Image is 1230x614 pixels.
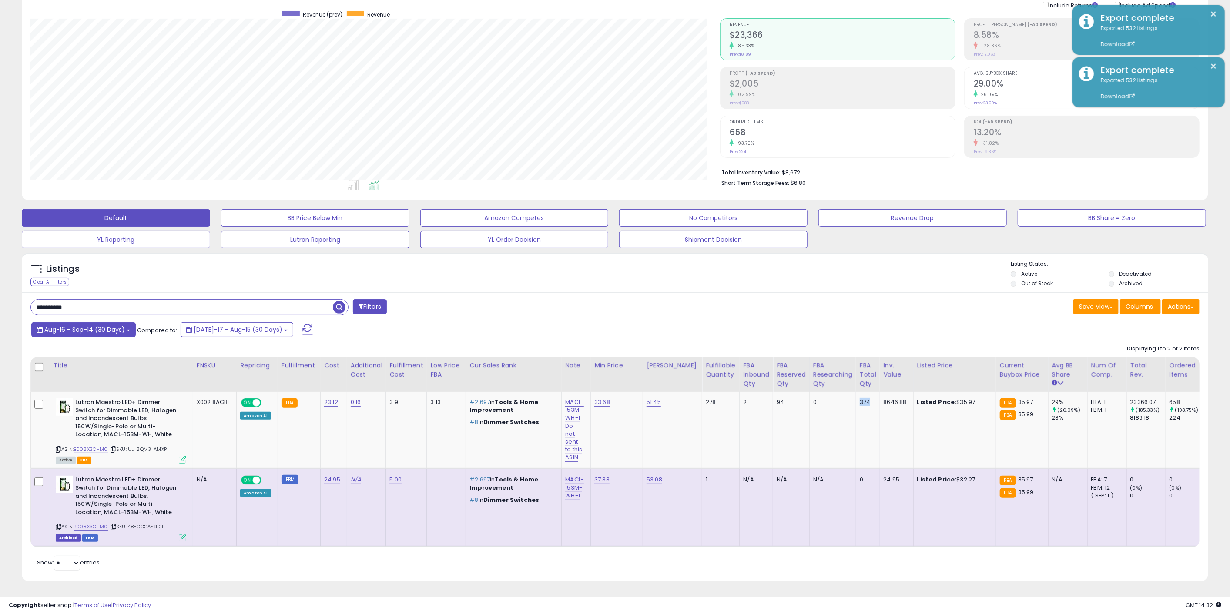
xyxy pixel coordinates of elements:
[75,398,181,441] b: Lutron Maestro LED+ Dimmer Switch for Dimmable LED, Halogen and Incandescent Bulbs, 150W/Single-P...
[730,127,955,139] h2: 658
[647,361,698,370] div: [PERSON_NAME]
[1011,260,1208,268] p: Listing States:
[1130,361,1162,379] div: Total Rev.
[1127,345,1200,353] div: Displaying 1 to 2 of 2 items
[56,398,186,463] div: ASIN:
[469,361,558,370] div: Cur Sales Rank
[730,71,955,76] span: Profit
[917,398,989,406] div: $35.97
[1018,398,1033,406] span: 35.97
[1126,302,1153,311] span: Columns
[389,361,423,379] div: Fulfillment Cost
[469,418,478,426] span: #8
[430,361,462,379] div: Low Price FBA
[240,489,271,497] div: Amazon AI
[137,326,177,334] span: Compared to:
[974,100,997,106] small: Prev: 23.00%
[1018,475,1033,484] span: 35.97
[777,476,803,484] div: N/A
[974,149,996,154] small: Prev: 19.36%
[917,398,957,406] b: Listed Price:
[1170,484,1182,491] small: (0%)
[54,361,189,370] div: Title
[730,52,751,57] small: Prev: $8,189
[37,558,100,567] span: Show: entries
[30,278,69,286] div: Clear All Filters
[483,496,539,504] span: Dimmer Switches
[1170,361,1201,379] div: Ordered Items
[1091,476,1120,484] div: FBA: 7
[1130,476,1166,484] div: 0
[974,23,1199,27] span: Profit [PERSON_NAME]
[917,476,989,484] div: $32.27
[1000,488,1016,498] small: FBA
[242,477,253,484] span: ON
[1052,398,1087,406] div: 29%
[974,52,995,57] small: Prev: 12.06%
[594,398,610,407] a: 33.68
[565,398,584,462] a: MACL-153M-WH-1 Do not sent to this ASIN
[1136,407,1160,414] small: (185.33%)
[706,476,733,484] div: 1
[469,476,555,491] p: in
[1000,410,1016,420] small: FBA
[1119,280,1143,287] label: Archived
[917,361,992,370] div: Listed Price
[1021,270,1037,277] label: Active
[353,299,387,314] button: Filters
[181,322,293,337] button: [DATE]-17 - Aug-15 (30 Days)
[469,398,490,406] span: #2,697
[109,446,167,453] span: | SKU: UL-8QM3-AMXP
[469,475,538,491] span: Tools & Home Improvement
[351,361,382,379] div: Additional Cost
[260,477,274,484] span: OFF
[974,71,1199,76] span: Avg. Buybox Share
[56,476,73,493] img: 41hY5EjU25L._SL40_.jpg
[974,120,1199,125] span: ROI
[721,167,1193,177] li: $8,672
[324,475,340,484] a: 24.95
[197,361,233,370] div: FNSKU
[420,231,609,248] button: YL Order Decision
[565,361,587,370] div: Note
[483,418,539,426] span: Dimmer Switches
[1210,9,1217,20] button: ×
[1058,407,1080,414] small: (26.09%)
[46,263,80,275] h5: Listings
[884,476,907,484] div: 24.95
[974,127,1199,139] h2: 13.20%
[303,11,342,18] span: Revenue (prev)
[469,496,478,504] span: #8
[730,149,746,154] small: Prev: 224
[813,398,849,406] div: 0
[260,399,274,407] span: OFF
[469,398,555,414] p: in
[1186,601,1221,609] span: 2025-09-16 14:32 GMT
[420,209,609,227] button: Amazon Competes
[647,398,661,407] a: 51.45
[647,475,662,484] a: 53.08
[1119,270,1152,277] label: Deactivated
[1000,476,1016,485] small: FBA
[22,209,210,227] button: Default
[978,91,998,98] small: 26.09%
[109,523,164,530] span: | SKU: 48-GOGA-KL0B
[818,209,1007,227] button: Revenue Drop
[44,325,125,334] span: Aug-16 - Sep-14 (30 Days)
[978,140,999,147] small: -31.82%
[1091,361,1123,379] div: Num of Comp.
[982,119,1012,125] b: (-Ad Spend)
[791,179,806,187] span: $6.80
[242,399,253,407] span: ON
[1091,398,1120,406] div: FBA: 1
[1175,407,1198,414] small: (193.75%)
[730,23,955,27] span: Revenue
[594,361,639,370] div: Min Price
[75,476,181,518] b: Lutron Maestro LED+ Dimmer Switch for Dimmable LED, Halogen and Incandescent Bulbs, 150W/Single-P...
[1052,414,1087,422] div: 23%
[1000,398,1016,408] small: FBA
[221,231,409,248] button: Lutron Reporting
[734,91,756,98] small: 102.99%
[730,120,955,125] span: Ordered Items
[56,534,81,542] span: Listings that have been deleted from Seller Central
